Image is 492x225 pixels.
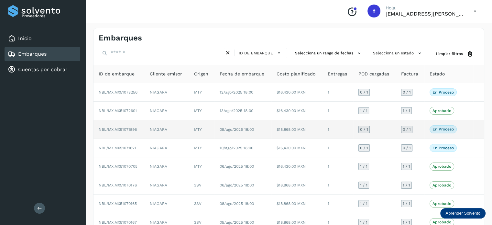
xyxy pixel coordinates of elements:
p: Aprobado [432,108,451,113]
span: POD cargadas [358,71,389,77]
p: Proveedores [22,14,78,18]
span: NBL/MX.MX51070705 [99,164,137,169]
td: $16,430.00 MXN [271,102,323,120]
span: 1 / 1 [360,109,367,113]
td: 1 [323,157,353,176]
td: $18,868.00 MXN [271,176,323,195]
td: MTY [189,139,214,157]
td: 1 [323,176,353,195]
span: NBL/MX.MX51072601 [99,108,137,113]
span: 06/ago/2025 18:00 [220,183,254,187]
td: 1 [323,83,353,102]
p: Aprobado [432,183,451,187]
span: NBL/MX.MX51073256 [99,90,137,95]
td: NIAGARA [145,139,189,157]
td: MTY [189,102,214,120]
td: MTY [189,83,214,102]
span: NBL/MX.MX51071896 [99,127,137,132]
td: NIAGARA [145,176,189,195]
td: $18,868.00 MXN [271,120,323,139]
span: 1 / 1 [360,220,367,224]
a: Embarques [18,51,47,57]
p: Aprobado [432,220,451,224]
span: 09/ago/2025 18:00 [220,127,254,132]
div: Aprender Solvento [440,208,486,219]
span: 13/ago/2025 18:00 [220,108,253,113]
td: MTY [189,157,214,176]
td: NIAGARA [145,195,189,213]
div: Embarques [5,47,80,61]
p: En proceso [432,127,454,131]
p: Aprobado [432,164,451,169]
span: 12/ago/2025 18:00 [220,90,253,95]
span: 1 / 1 [403,183,410,187]
span: 1 / 1 [360,183,367,187]
span: 06/ago/2025 18:00 [220,164,254,169]
span: Fecha de embarque [220,71,264,77]
span: 10/ago/2025 18:00 [220,146,253,150]
td: 1 [323,102,353,120]
p: Hola, [386,5,463,11]
span: ID de embarque [99,71,135,77]
h4: Embarques [99,33,142,43]
td: NIAGARA [145,157,189,176]
span: 1 / 1 [403,109,410,113]
td: $18,868.00 MXN [271,195,323,213]
p: flor.compean@gruporeyes.com.mx [386,11,463,17]
div: Inicio [5,31,80,46]
span: Limpiar filtros [436,51,463,57]
p: Aprobado [432,201,451,206]
td: 3SV [189,195,214,213]
div: Cuentas por cobrar [5,62,80,77]
p: Aprender Solvento [445,211,480,216]
span: 1 / 1 [403,202,410,206]
td: NIAGARA [145,120,189,139]
td: $16,430.00 MXN [271,157,323,176]
span: NBL/MX.MX51071621 [99,146,136,150]
span: 1 / 1 [360,164,367,168]
td: NIAGARA [145,102,189,120]
span: 1 / 1 [360,202,367,206]
span: Origen [194,71,208,77]
td: 3SV [189,176,214,195]
td: 1 [323,139,353,157]
span: 1 / 1 [403,220,410,224]
span: 0 / 1 [403,128,411,131]
span: 08/ago/2025 18:00 [220,201,254,206]
button: Limpiar filtros [431,48,479,60]
span: Cliente emisor [150,71,182,77]
span: 0 / 1 [403,90,411,94]
td: 1 [323,195,353,213]
span: Estado [430,71,445,77]
span: Factura [401,71,418,77]
span: NBL/MX.MX51070167 [99,220,137,225]
p: En proceso [432,146,454,150]
span: 0 / 1 [403,146,411,150]
a: Cuentas por cobrar [18,66,68,73]
span: NBL/MX.MX51070165 [99,201,137,206]
span: Entregas [328,71,347,77]
button: Selecciona un rango de fechas [292,48,365,59]
td: $16,430.00 MXN [271,83,323,102]
span: 0 / 1 [360,128,368,131]
span: Costo planificado [277,71,315,77]
p: En proceso [432,90,454,95]
a: Inicio [18,35,32,41]
td: $16,430.00 MXN [271,139,323,157]
button: Selecciona un estado [370,48,426,59]
span: NBL/MX.MX51070176 [99,183,137,187]
span: 0 / 1 [360,90,368,94]
button: ID de embarque [237,48,284,58]
td: MTY [189,120,214,139]
td: NIAGARA [145,83,189,102]
span: ID de embarque [239,50,273,56]
td: 1 [323,120,353,139]
span: 1 / 1 [403,164,410,168]
span: 0 / 1 [360,146,368,150]
span: 05/ago/2025 18:00 [220,220,254,225]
